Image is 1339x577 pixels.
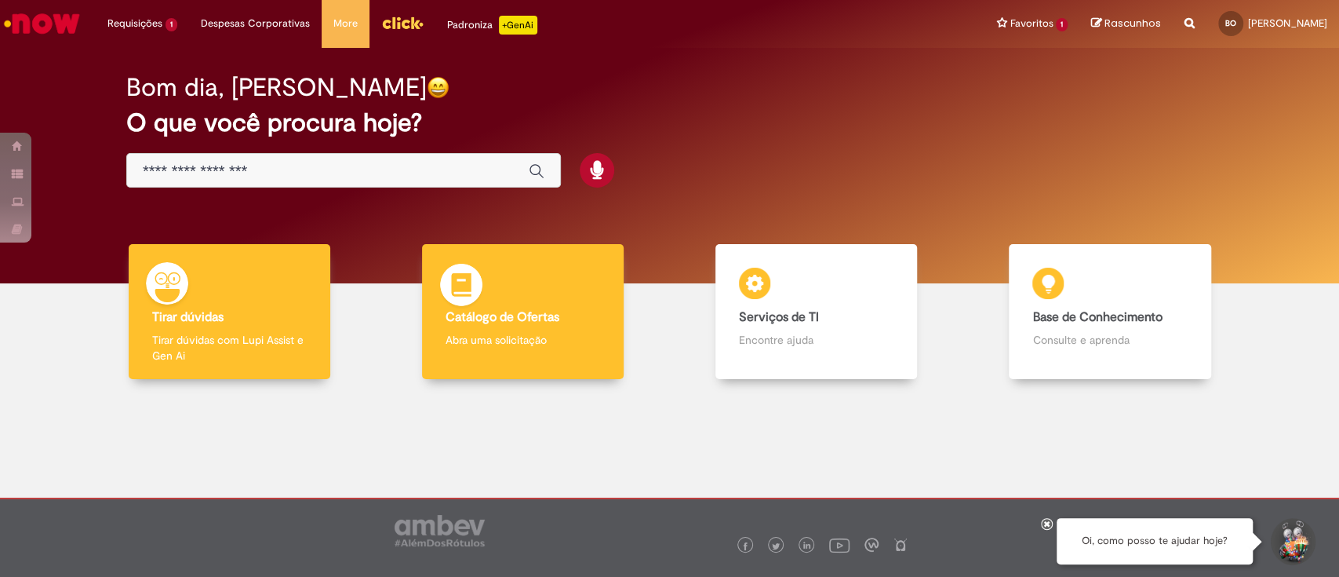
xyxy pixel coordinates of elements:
[166,18,177,31] span: 1
[395,515,485,546] img: logo_footer_ambev_rotulo_gray.png
[446,332,600,348] p: Abra uma solicitação
[1056,18,1068,31] span: 1
[1032,309,1162,325] b: Base de Conhecimento
[1104,16,1161,31] span: Rascunhos
[446,309,559,325] b: Catálogo de Ofertas
[1057,518,1253,564] div: Oi, como posso te ajudar hoje?
[82,244,376,380] a: Tirar dúvidas Tirar dúvidas com Lupi Assist e Gen Ai
[2,8,82,39] img: ServiceNow
[741,542,749,550] img: logo_footer_facebook.png
[381,11,424,35] img: click_logo_yellow_360x200.png
[829,535,850,555] img: logo_footer_youtube.png
[1268,518,1315,565] button: Iniciar Conversa de Suporte
[1010,16,1053,31] span: Favoritos
[427,76,449,99] img: happy-face.png
[803,542,811,551] img: logo_footer_linkedin.png
[670,244,963,380] a: Serviços de TI Encontre ajuda
[893,538,908,552] img: logo_footer_naosei.png
[126,74,427,101] h2: Bom dia, [PERSON_NAME]
[152,309,224,325] b: Tirar dúvidas
[126,109,1213,137] h2: O que você procura hoje?
[1032,332,1187,348] p: Consulte e aprenda
[772,542,780,550] img: logo_footer_twitter.png
[963,244,1257,380] a: Base de Conhecimento Consulte e aprenda
[376,244,669,380] a: Catálogo de Ofertas Abra uma solicitação
[864,538,879,552] img: logo_footer_workplace.png
[201,16,310,31] span: Despesas Corporativas
[107,16,162,31] span: Requisições
[739,309,819,325] b: Serviços de TI
[739,332,893,348] p: Encontre ajuda
[1091,16,1161,31] a: Rascunhos
[152,332,307,363] p: Tirar dúvidas com Lupi Assist e Gen Ai
[499,16,537,35] p: +GenAi
[447,16,537,35] div: Padroniza
[1248,16,1327,30] span: [PERSON_NAME]
[1225,18,1236,28] span: BO
[333,16,358,31] span: More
